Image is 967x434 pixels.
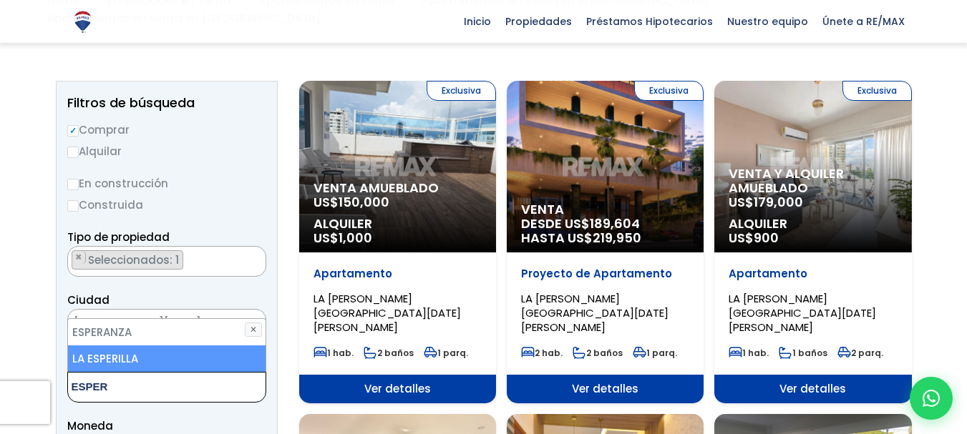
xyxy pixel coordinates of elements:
[573,347,623,359] span: 2 baños
[754,229,779,247] span: 900
[779,347,827,359] span: 1 baños
[507,375,704,403] span: Ver detalles
[67,292,110,307] span: Ciudad
[457,11,498,32] span: Inicio
[364,347,414,359] span: 2 baños
[67,174,266,192] label: En construcción
[521,202,689,217] span: Venta
[593,229,641,247] span: 219,950
[498,11,579,32] span: Propiedades
[68,373,207,403] textarea: Search
[67,309,266,340] span: SANTO DOMINGO DE GUZMÁN
[729,291,876,335] span: LA [PERSON_NAME][GEOGRAPHIC_DATA][DATE][PERSON_NAME]
[75,251,82,264] span: ×
[521,347,563,359] span: 2 hab.
[314,229,372,247] span: US$
[339,193,389,211] span: 150,000
[729,217,897,231] span: Alquiler
[67,196,266,214] label: Construida
[245,322,262,337] button: ✕
[729,229,779,247] span: US$
[521,217,689,245] span: DESDE US$
[314,267,482,281] p: Apartamento
[67,230,170,245] span: Tipo de propiedad
[251,251,258,264] span: ×
[729,347,769,359] span: 1 hab.
[754,193,803,211] span: 179,000
[339,229,372,247] span: 1,000
[67,179,79,190] input: En construcción
[314,347,354,359] span: 1 hab.
[521,291,669,335] span: LA [PERSON_NAME][GEOGRAPHIC_DATA][DATE][PERSON_NAME]
[837,347,883,359] span: 2 parq.
[507,81,704,403] a: Exclusiva Venta DESDE US$189,604 HASTA US$219,950 Proyecto de Apartamento LA [PERSON_NAME][GEOGRA...
[67,121,266,139] label: Comprar
[67,147,79,158] input: Alquilar
[299,81,496,403] a: Exclusiva Venta Amueblado US$150,000 Alquiler US$1,000 Apartamento LA [PERSON_NAME][GEOGRAPHIC_DA...
[729,267,897,281] p: Apartamento
[714,375,911,403] span: Ver detalles
[427,81,496,101] span: Exclusiva
[579,11,720,32] span: Préstamos Hipotecarios
[314,181,482,195] span: Venta Amueblado
[634,81,704,101] span: Exclusiva
[720,11,815,32] span: Nuestro equipo
[67,200,79,212] input: Construida
[68,313,230,333] span: SANTO DOMINGO DE GUZMÁN
[299,375,496,403] span: Ver detalles
[87,252,183,267] span: Seleccionados: 1
[424,347,468,359] span: 1 parq.
[729,193,803,211] span: US$
[67,142,266,160] label: Alquilar
[842,81,912,101] span: Exclusiva
[67,96,266,110] h2: Filtros de búsqueda
[729,167,897,195] span: Venta y alquiler amueblado
[70,9,95,34] img: Logo de REMAX
[67,125,79,137] input: Comprar
[714,81,911,403] a: Exclusiva Venta y alquiler amueblado US$179,000 Alquiler US$900 Apartamento LA [PERSON_NAME][GEOG...
[521,231,689,245] span: HASTA US$
[633,347,677,359] span: 1 parq.
[68,247,76,277] textarea: Search
[68,319,266,345] li: ESPERANZA
[230,313,251,336] button: Remove all items
[314,291,461,335] span: LA [PERSON_NAME][GEOGRAPHIC_DATA][DATE][PERSON_NAME]
[521,267,689,281] p: Proyecto de Apartamento
[815,11,912,32] span: Únete a RE/MAX
[314,193,389,211] span: US$
[72,251,86,264] button: Remove item
[68,345,266,372] li: LA ESPERILLA
[72,250,183,270] li: APARTAMENTO
[590,214,640,232] span: 189,604
[250,250,258,265] button: Remove all items
[314,217,482,231] span: Alquiler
